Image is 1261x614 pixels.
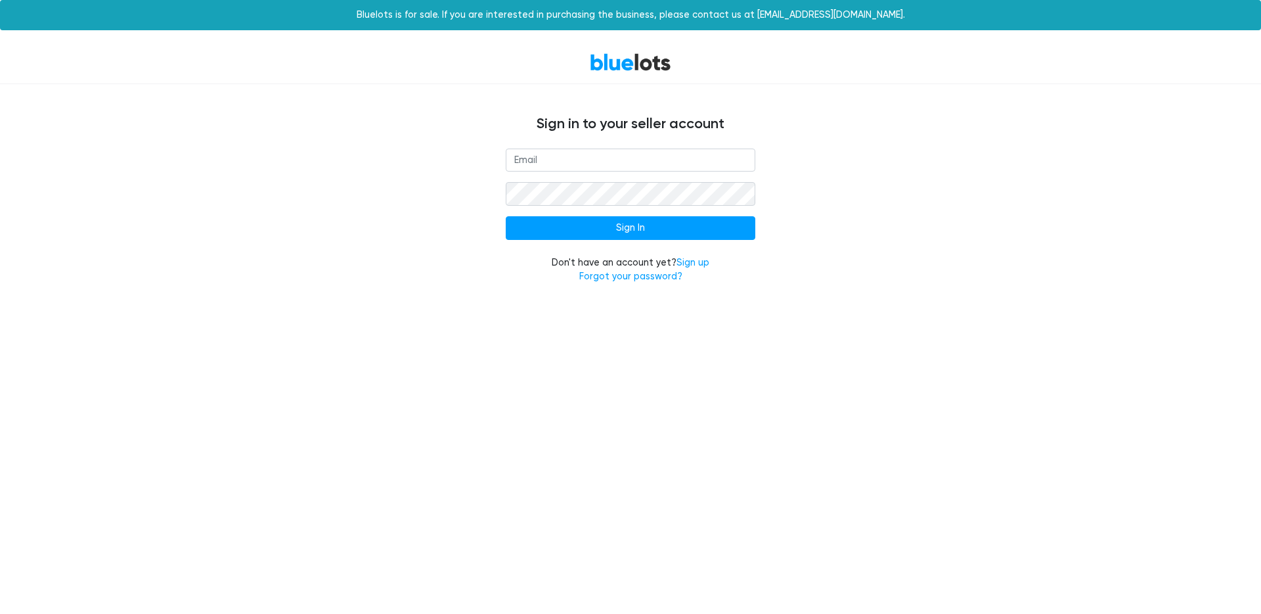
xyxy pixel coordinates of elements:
[579,271,682,282] a: Forgot your password?
[236,116,1025,133] h4: Sign in to your seller account
[590,53,671,72] a: BlueLots
[506,216,755,240] input: Sign In
[506,256,755,284] div: Don't have an account yet?
[676,257,709,268] a: Sign up
[506,149,755,172] input: Email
